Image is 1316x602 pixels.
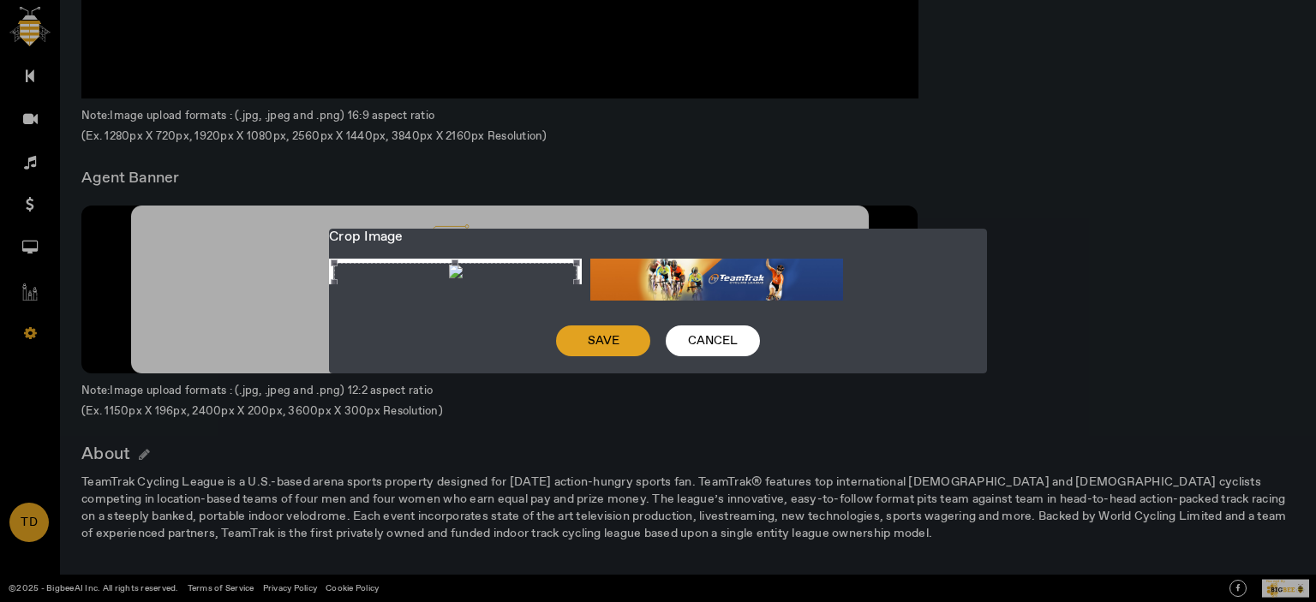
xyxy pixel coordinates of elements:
[590,259,843,301] img: 0VIvK4AAAAGSURBVAMAbYj9l19xl58AAAAASUVORK5CYII=
[666,325,760,356] button: Cancel
[688,332,738,349] span: Cancel
[588,332,619,349] span: Save
[556,325,650,356] button: Save
[329,229,987,246] div: Crop Image
[334,263,576,303] div: Crop photo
